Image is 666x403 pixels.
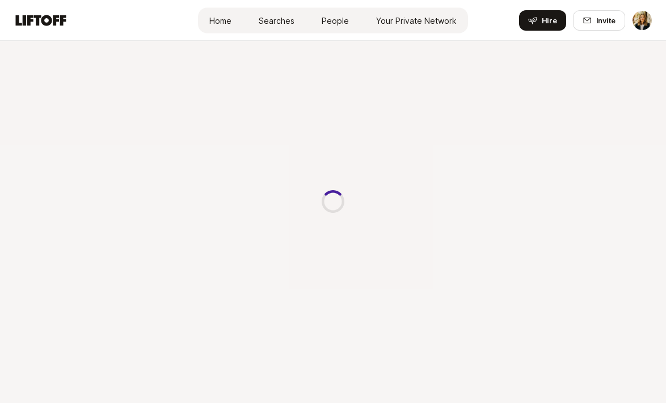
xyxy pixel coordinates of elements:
span: Searches [259,14,294,26]
button: Invite [573,10,625,31]
a: Home [200,10,241,31]
a: Searches [250,10,304,31]
span: Your Private Network [376,14,457,26]
span: Hire [542,15,557,26]
img: Lauren Michaels [633,11,652,30]
button: Lauren Michaels [632,10,652,31]
a: People [313,10,358,31]
a: Your Private Network [367,10,466,31]
span: People [322,14,349,26]
button: Hire [519,10,566,31]
span: Home [209,14,231,26]
span: Invite [596,15,616,26]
